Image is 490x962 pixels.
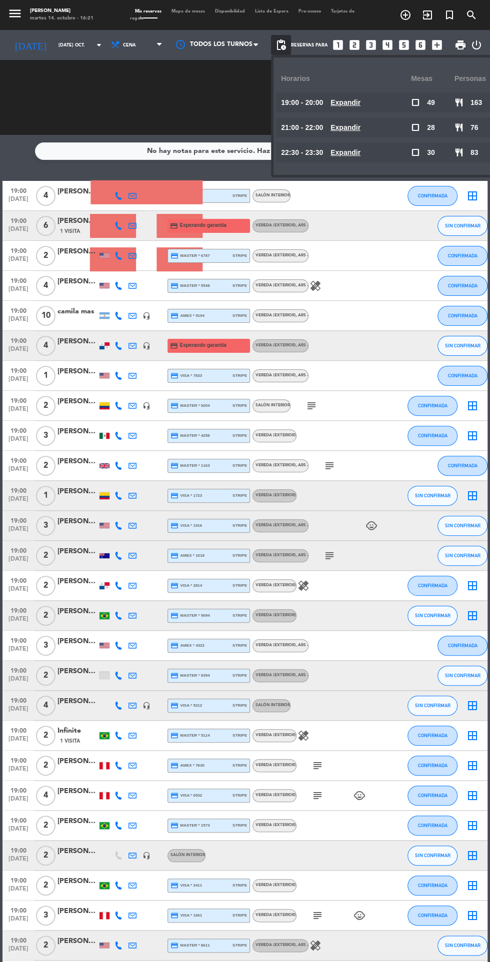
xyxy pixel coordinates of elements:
[232,312,247,319] span: stripe
[170,642,178,650] i: credit_card
[7,35,53,55] i: [DATE]
[6,244,31,256] span: 19:00
[57,786,97,797] div: [PERSON_NAME] [PERSON_NAME]
[407,876,457,896] button: CONFIRMADA
[466,400,478,412] i: border_all
[232,672,247,679] span: stripe
[255,283,308,287] span: Vereda (EXTERIOR)
[36,396,55,416] span: 2
[170,402,178,410] i: credit_card
[6,766,31,777] span: [DATE]
[275,39,287,51] span: pending_actions
[437,636,487,656] button: CONFIRMADA
[6,454,31,466] span: 19:00
[454,39,466,51] span: print
[36,306,55,326] span: 10
[443,9,455,21] i: turned_in_not
[6,184,31,196] span: 19:00
[36,636,55,656] span: 3
[232,582,247,589] span: stripe
[311,760,323,772] i: subject
[448,253,477,258] span: CONFIRMADA
[6,754,31,766] span: 19:00
[6,424,31,436] span: 19:00
[170,252,178,260] i: credit_card
[281,122,323,133] span: 21:00 - 22:00
[232,642,247,649] span: stripe
[296,223,308,227] span: , ARS -
[232,462,247,469] span: stripe
[296,553,308,557] span: , ARS -
[232,192,247,199] span: stripe
[6,466,31,477] span: [DATE]
[170,522,178,530] i: credit_card
[250,9,293,13] span: Lista de Espera
[170,432,210,440] span: master * 4258
[437,216,487,236] button: SIN CONFIRMAR
[437,366,487,386] button: CONFIRMADA
[170,312,178,320] i: credit_card
[466,760,478,772] i: border_all
[57,606,97,617] div: [PERSON_NAME]
[232,372,247,379] span: stripe
[348,38,361,51] i: looks_two
[454,148,463,157] span: restaurant
[170,672,210,680] span: master * 9394
[454,123,463,132] span: restaurant
[6,376,31,387] span: [DATE]
[130,9,166,13] span: Mis reservas
[353,790,365,802] i: child_care
[6,226,31,237] span: [DATE]
[255,373,308,377] span: Vereda (EXTERIOR)
[170,732,210,740] span: master * 5114
[232,702,247,709] span: stripe
[255,733,296,737] span: Vereda (EXTERIOR)
[407,606,457,626] button: SIN CONFIRMAR
[418,763,447,768] span: CONFIRMADA
[296,313,308,317] span: , ARS -
[232,402,247,409] span: stripe
[142,342,150,350] i: headset_mic
[309,280,321,292] i: healing
[418,883,447,888] span: CONFIRMADA
[407,726,457,746] button: CONFIRMADA
[418,733,447,738] span: CONFIRMADA
[36,726,55,746] span: 2
[365,520,377,532] i: child_care
[6,304,31,316] span: 19:00
[255,433,296,437] span: Vereda (EXTERIOR)
[6,706,31,717] span: [DATE]
[170,282,178,290] i: credit_card
[407,426,457,446] button: CONFIRMADA
[255,253,308,257] span: Vereda (EXTERIOR)
[170,642,204,650] span: amex * 4322
[296,643,308,647] span: , ARS -
[6,724,31,736] span: 19:00
[255,613,296,617] span: Vereda (EXTERIOR)
[407,846,457,866] button: SIN CONFIRMAR
[445,553,480,558] span: SIN CONFIRMAR
[57,306,97,317] div: camila mas
[6,784,31,796] span: 19:00
[418,913,447,918] span: CONFIRMADA
[170,492,178,500] i: credit_card
[255,673,308,677] span: Vereda (EXTERIOR)
[36,756,55,776] span: 2
[170,282,210,290] span: master * 5548
[437,456,487,476] button: CONFIRMADA
[330,148,360,156] u: Expandir
[170,792,202,800] span: visa * 6532
[445,343,480,348] span: SIN CONFIRMAR
[7,6,22,23] button: menu
[255,763,296,767] span: Vereda (EXTERIOR)
[6,346,31,357] span: [DATE]
[411,98,420,107] span: check_box_outline_blank
[6,664,31,676] span: 19:00
[415,493,450,498] span: SIN CONFIRMAR
[281,65,411,92] div: Horarios
[470,39,482,51] i: power_settings_new
[255,523,308,527] span: Vereda (EXTERIOR)
[407,576,457,596] button: CONFIRMADA
[232,282,247,289] span: stripe
[57,486,97,497] div: [PERSON_NAME]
